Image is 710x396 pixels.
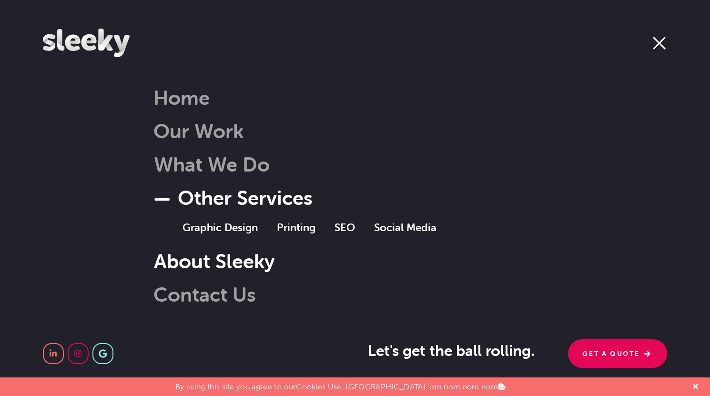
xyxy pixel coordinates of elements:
[130,249,275,273] a: About Sleeky
[130,152,270,176] a: What We Do
[153,119,243,143] a: Our Work
[175,377,506,391] p: By using this site you agree to our . [GEOGRAPHIC_DATA], om nom nom nom
[153,85,210,110] a: Home
[531,342,535,359] span: .
[368,341,535,360] span: Let's get the ball rolling
[153,185,313,210] a: Other Services
[277,221,315,234] a: Printing
[183,221,258,234] a: Graphic Design
[153,282,256,306] a: Contact Us
[374,221,436,234] a: Social Media
[568,339,667,368] a: Get A Quote
[43,29,130,57] img: Sleeky Web Design Newcastle
[296,382,342,391] a: Cookies Use
[335,221,355,234] a: SEO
